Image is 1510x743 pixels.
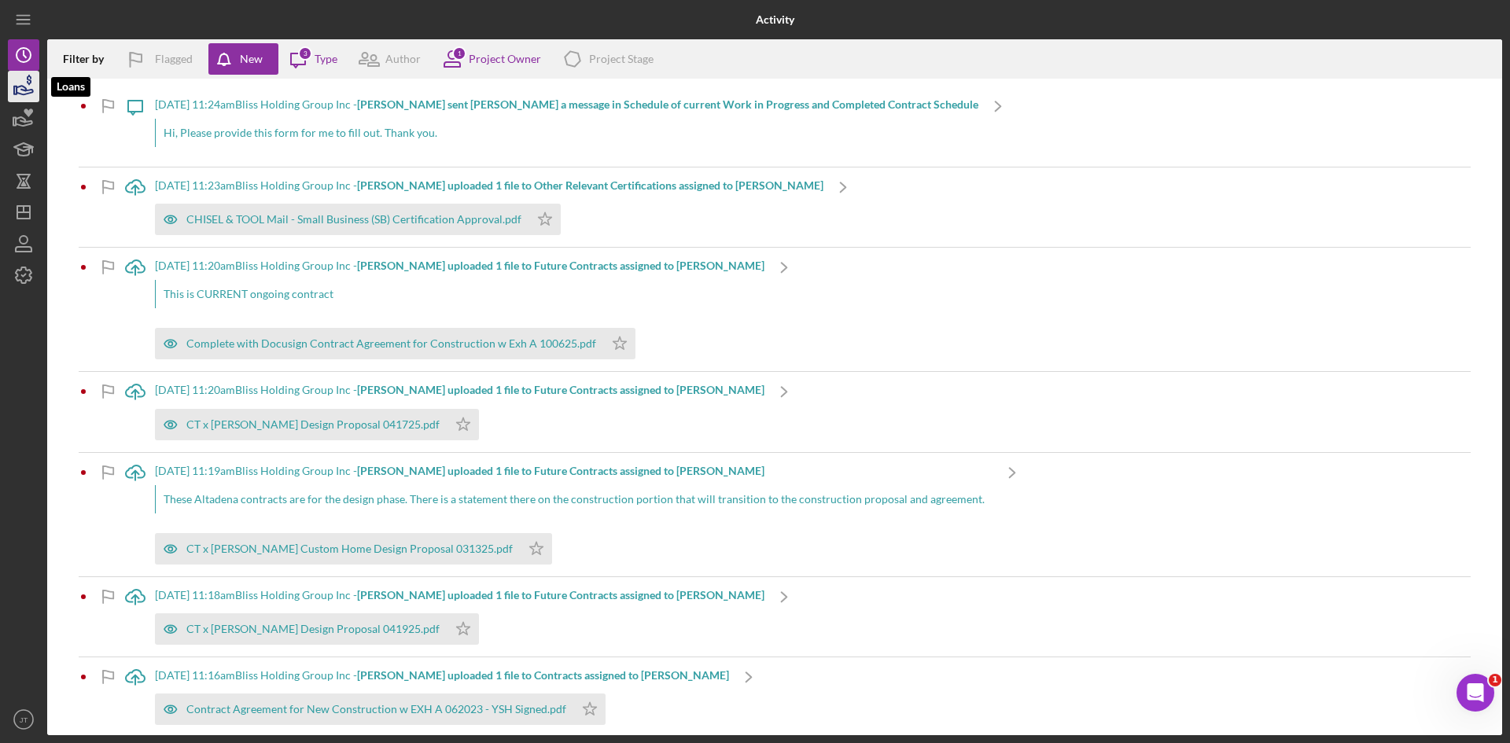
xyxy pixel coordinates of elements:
div: Hi, Please provide this form for me to fill out. Thank you. [155,119,978,147]
div: [DATE] 11:19am Bliss Holding Group Inc - [155,465,993,477]
div: Project Stage [589,53,654,65]
b: [PERSON_NAME] uploaded 1 file to Future Contracts assigned to [PERSON_NAME] [357,259,764,272]
text: JT [20,715,28,724]
div: [DATE] 11:20am Bliss Holding Group Inc - [155,259,764,272]
button: Flagged [116,43,208,75]
b: [PERSON_NAME] uploaded 1 file to Future Contracts assigned to [PERSON_NAME] [357,464,764,477]
div: CT x [PERSON_NAME] Custom Home Design Proposal 031325.pdf [186,543,513,555]
button: New [208,43,278,75]
div: 1 [452,46,466,61]
a: [DATE] 11:23amBliss Holding Group Inc -[PERSON_NAME] uploaded 1 file to Other Relevant Certificat... [116,167,863,247]
div: [DATE] 11:24am Bliss Holding Group Inc - [155,98,978,111]
div: 3 [298,46,312,61]
a: [DATE] 11:24amBliss Holding Group Inc -[PERSON_NAME] sent [PERSON_NAME] a message in Schedule of ... [116,86,1018,167]
button: CT x [PERSON_NAME] Design Proposal 041725.pdf [155,409,479,440]
b: [PERSON_NAME] uploaded 1 file to Future Contracts assigned to [PERSON_NAME] [357,383,764,396]
div: Filter by [63,53,116,65]
button: JT [8,704,39,735]
b: [PERSON_NAME] uploaded 1 file to Other Relevant Certifications assigned to [PERSON_NAME] [357,178,823,192]
button: CHISEL & TOOL Mail - Small Business (SB) Certification Approval.pdf [155,204,561,235]
button: Contract Agreement for New Construction w EXH A 062023 - YSH Signed.pdf [155,693,606,725]
b: [PERSON_NAME] uploaded 1 file to Future Contracts assigned to [PERSON_NAME] [357,588,764,601]
a: [DATE] 11:19amBliss Holding Group Inc -[PERSON_NAME] uploaded 1 file to Future Contracts assigned... [116,453,1032,576]
b: Activity [756,13,794,26]
div: CT x [PERSON_NAME] Design Proposal 041925.pdf [186,623,440,635]
a: [DATE] 11:16amBliss Holding Group Inc -[PERSON_NAME] uploaded 1 file to Contracts assigned to [PE... [116,657,768,737]
div: Author [385,53,421,65]
div: Project Owner [469,53,541,65]
div: These Altadena contracts are for the design phase. There is a statement there on the construction... [155,485,993,513]
button: Complete with Docusign Contract Agreement for Construction w Exh A 100625.pdf [155,328,635,359]
div: Flagged [155,43,193,75]
a: [DATE] 11:18amBliss Holding Group Inc -[PERSON_NAME] uploaded 1 file to Future Contracts assigned... [116,577,804,657]
div: Contract Agreement for New Construction w EXH A 062023 - YSH Signed.pdf [186,703,566,715]
div: Complete with Docusign Contract Agreement for Construction w Exh A 100625.pdf [186,337,596,350]
div: [DATE] 11:18am Bliss Holding Group Inc - [155,589,764,601]
button: CT x [PERSON_NAME] Custom Home Design Proposal 031325.pdf [155,533,552,565]
a: [DATE] 11:20amBliss Holding Group Inc -[PERSON_NAME] uploaded 1 file to Future Contracts assigned... [116,248,804,371]
div: CT x [PERSON_NAME] Design Proposal 041725.pdf [186,418,440,431]
div: [DATE] 11:23am Bliss Holding Group Inc - [155,179,823,192]
div: [DATE] 11:16am Bliss Holding Group Inc - [155,669,729,682]
button: CT x [PERSON_NAME] Design Proposal 041925.pdf [155,613,479,645]
div: This is CURRENT ongoing contract [155,280,764,308]
div: [DATE] 11:20am Bliss Holding Group Inc - [155,384,764,396]
b: [PERSON_NAME] uploaded 1 file to Contracts assigned to [PERSON_NAME] [357,668,729,682]
a: [DATE] 11:20amBliss Holding Group Inc -[PERSON_NAME] uploaded 1 file to Future Contracts assigned... [116,372,804,451]
b: [PERSON_NAME] sent [PERSON_NAME] a message in Schedule of current Work in Progress and Completed ... [357,97,978,111]
div: New [240,43,263,75]
div: Type [315,53,337,65]
iframe: Intercom live chat [1457,674,1494,712]
span: 1 [1489,674,1501,686]
div: CHISEL & TOOL Mail - Small Business (SB) Certification Approval.pdf [186,213,521,226]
